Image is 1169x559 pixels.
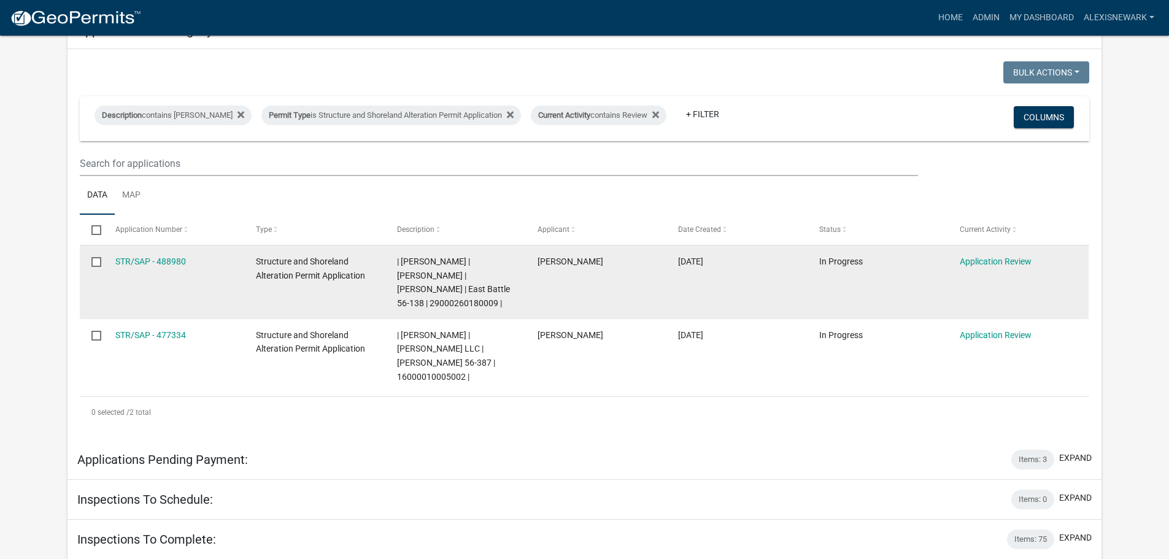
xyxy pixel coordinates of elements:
span: Description [397,225,434,234]
datatable-header-cell: Type [244,215,385,244]
span: 09/11/2025 [678,330,703,340]
a: Application Review [960,256,1032,266]
span: Brad [538,256,603,266]
span: Current Activity [960,225,1011,234]
a: STR/SAP - 488980 [115,256,186,266]
div: Items: 75 [1007,530,1054,549]
span: In Progress [819,330,863,340]
div: Items: 3 [1011,450,1054,469]
span: Applicant [538,225,569,234]
div: 2 total [80,397,1089,428]
button: expand [1059,492,1092,504]
span: Date Created [678,225,721,234]
datatable-header-cell: Description [385,215,525,244]
button: expand [1059,531,1092,544]
div: Items: 0 [1011,490,1054,509]
a: Data [80,176,115,215]
span: Description [102,110,142,120]
div: contains Review [531,106,666,125]
span: 0 selected / [91,408,129,417]
span: Permit Type [269,110,311,120]
button: expand [1059,452,1092,465]
span: Structure and Shoreland Alteration Permit Application [256,256,365,280]
h5: Inspections To Schedule: [77,492,213,507]
a: Map [115,176,148,215]
span: Type [256,225,272,234]
datatable-header-cell: Current Activity [948,215,1089,244]
a: alexisnewark [1079,6,1159,29]
a: Home [933,6,968,29]
span: Michael Thielen [538,330,603,340]
button: Columns [1014,106,1074,128]
div: contains [PERSON_NAME] [95,106,252,125]
button: Bulk Actions [1003,61,1089,83]
a: My Dashboard [1005,6,1079,29]
input: Search for applications [80,151,917,176]
a: + Filter [676,103,729,125]
span: In Progress [819,256,863,266]
a: STR/SAP - 477334 [115,330,186,340]
datatable-header-cell: Status [808,215,948,244]
datatable-header-cell: Date Created [666,215,807,244]
span: Application Number [115,225,182,234]
h5: Applications Pending Payment: [77,452,248,467]
span: Current Activity [538,110,590,120]
a: Application Review [960,330,1032,340]
span: 10/07/2025 [678,256,703,266]
span: | Alexis Newark | CAMP SYBIL LLC | Sybil 56-387 | 16000010005002 | [397,330,495,382]
datatable-header-cell: Applicant [526,215,666,244]
span: Structure and Shoreland Alteration Permit Application [256,330,365,354]
div: is Structure and Shoreland Alteration Permit Application [261,106,521,125]
span: Status [819,225,841,234]
span: | Alexis Newark | MARY L THOMPSON | TIMOTHY W THOMPSON | East Battle 56-138 | 29000260180009 | [397,256,510,308]
datatable-header-cell: Select [80,215,103,244]
div: collapse [68,49,1101,440]
h5: Inspections To Complete: [77,532,216,547]
a: Admin [968,6,1005,29]
datatable-header-cell: Application Number [104,215,244,244]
